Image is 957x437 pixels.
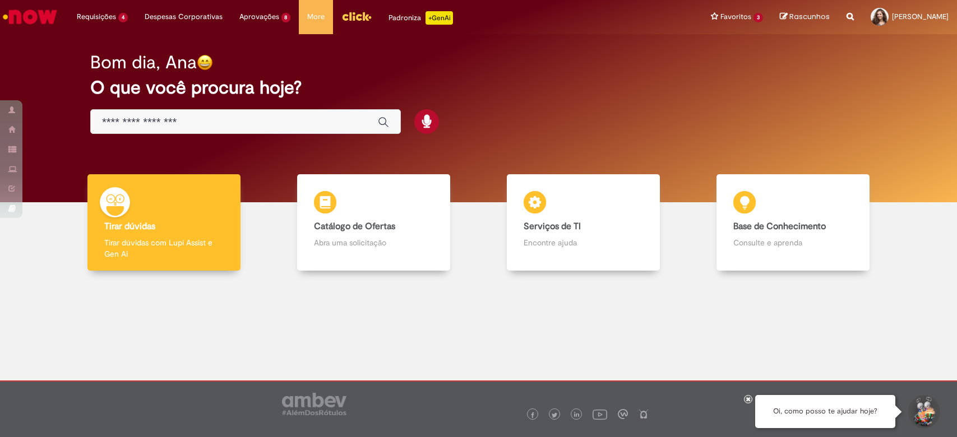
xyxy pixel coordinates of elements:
[341,8,372,25] img: click_logo_yellow_360x200.png
[753,13,763,22] span: 3
[269,174,478,271] a: Catálogo de Ofertas Abra uma solicitação
[479,174,688,271] a: Serviços de TI Encontre ajuda
[720,11,751,22] span: Favoritos
[239,11,279,22] span: Aprovações
[755,395,895,428] div: Oi, como posso te ajudar hoje?
[314,221,395,232] b: Catálogo de Ofertas
[389,11,453,25] div: Padroniza
[282,393,346,415] img: logo_footer_ambev_rotulo_gray.png
[104,237,224,259] p: Tirar dúvidas com Lupi Assist e Gen Ai
[618,409,628,419] img: logo_footer_workplace.png
[1,6,59,28] img: ServiceNow
[688,174,898,271] a: Base de Conhecimento Consulte e aprenda
[892,12,949,21] span: [PERSON_NAME]
[77,11,116,22] span: Requisições
[118,13,128,22] span: 4
[780,12,830,22] a: Rascunhos
[59,174,269,271] a: Tirar dúvidas Tirar dúvidas com Lupi Assist e Gen Ai
[314,237,433,248] p: Abra uma solicitação
[426,11,453,25] p: +GenAi
[90,53,197,72] h2: Bom dia, Ana
[907,395,940,429] button: Iniciar Conversa de Suporte
[524,237,643,248] p: Encontre ajuda
[574,412,580,419] img: logo_footer_linkedin.png
[789,11,830,22] span: Rascunhos
[524,221,581,232] b: Serviços de TI
[733,221,826,232] b: Base de Conhecimento
[145,11,223,22] span: Despesas Corporativas
[281,13,291,22] span: 8
[733,237,853,248] p: Consulte e aprenda
[90,78,867,97] h2: O que você procura hoje?
[307,11,325,22] span: More
[530,412,535,418] img: logo_footer_facebook.png
[639,409,649,419] img: logo_footer_naosei.png
[552,412,557,418] img: logo_footer_twitter.png
[104,221,155,232] b: Tirar dúvidas
[197,54,213,71] img: happy-face.png
[593,407,607,421] img: logo_footer_youtube.png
